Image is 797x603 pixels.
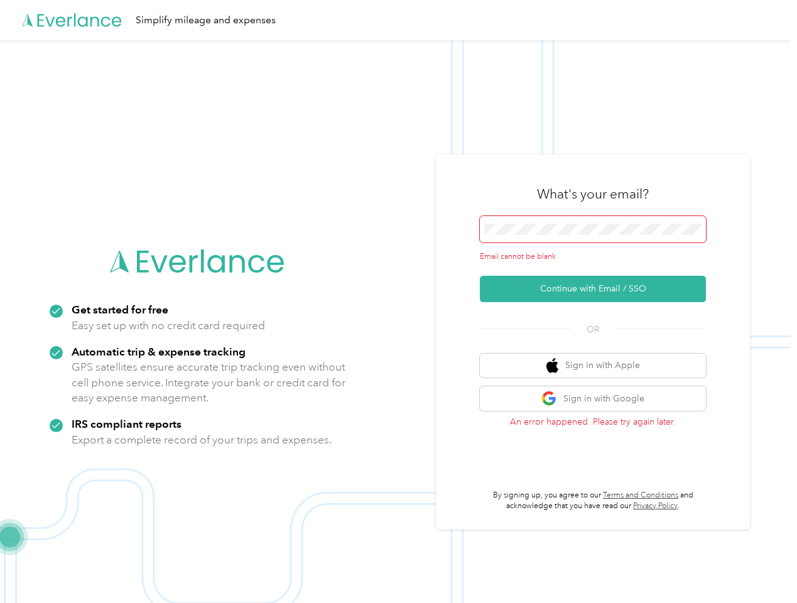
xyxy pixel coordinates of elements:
[72,359,346,406] p: GPS satellites ensure accurate trip tracking even without cell phone service. Integrate your bank...
[633,501,678,511] a: Privacy Policy
[571,323,615,336] span: OR
[480,354,706,378] button: apple logoSign in with Apple
[537,185,649,203] h3: What's your email?
[72,417,182,430] strong: IRS compliant reports
[72,318,265,334] p: Easy set up with no credit card required
[136,13,276,28] div: Simplify mileage and expenses
[72,345,246,358] strong: Automatic trip & expense tracking
[480,490,706,512] p: By signing up, you agree to our and acknowledge that you have read our .
[480,251,706,263] div: Email cannot be blank
[546,358,559,374] img: apple logo
[72,303,168,316] strong: Get started for free
[480,386,706,411] button: google logoSign in with Google
[480,276,706,302] button: Continue with Email / SSO
[480,415,706,428] p: An error happened. Please try again later.
[603,491,678,500] a: Terms and Conditions
[541,391,557,406] img: google logo
[72,432,332,448] p: Export a complete record of your trips and expenses.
